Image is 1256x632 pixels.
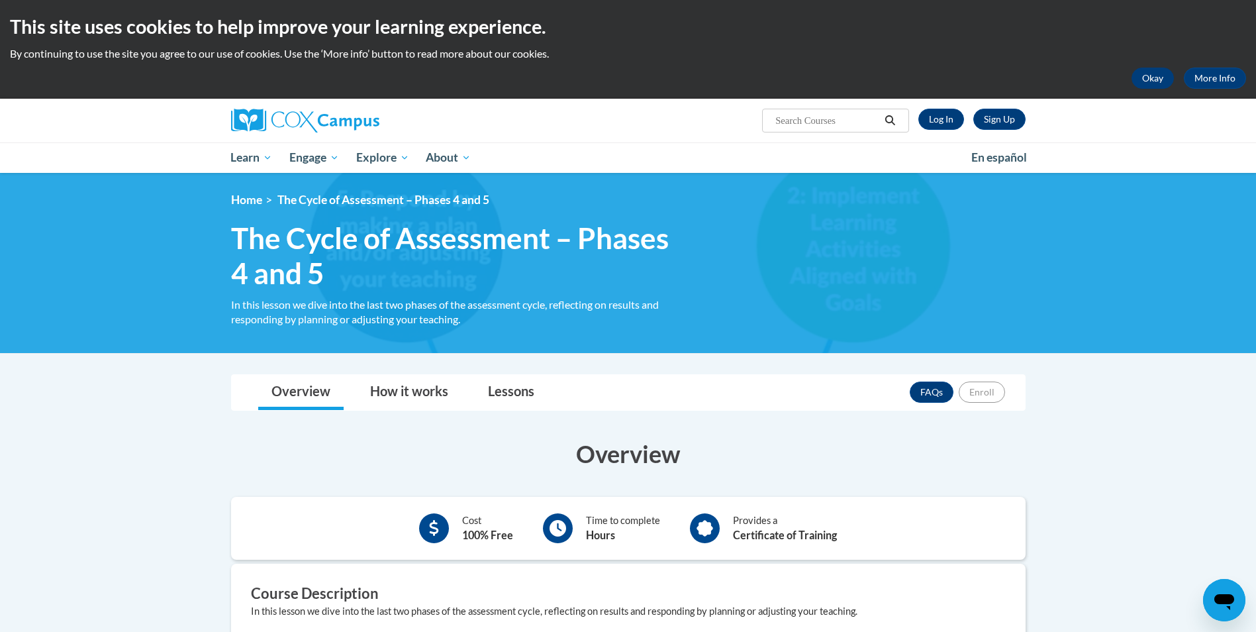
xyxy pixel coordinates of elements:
a: More Info [1184,68,1246,89]
input: Search Courses [774,113,880,129]
div: In this lesson we dive into the last two phases of the assessment cycle, reflecting on results an... [231,297,688,327]
h3: Course Description [251,584,1006,604]
div: In this lesson we dive into the last two phases of the assessment cycle, reflecting on results an... [251,604,1006,619]
span: Engage [289,150,339,166]
a: Log In [918,109,964,130]
button: Enroll [959,382,1005,403]
span: The Cycle of Assessment – Phases 4 and 5 [277,193,489,207]
span: The Cycle of Assessment – Phases 4 and 5 [231,221,688,291]
p: By continuing to use the site you agree to our use of cookies. Use the ‘More info’ button to read... [10,46,1246,61]
b: 100% Free [462,529,513,541]
span: Explore [356,150,409,166]
span: Learn [230,150,272,166]
a: Explore [348,142,418,173]
h3: Overview [231,437,1026,470]
a: FAQs [910,382,953,403]
a: Overview [258,375,344,410]
iframe: Button to launch messaging window [1203,579,1245,621]
div: Time to complete [586,513,660,543]
a: Register [973,109,1026,130]
span: En español [971,150,1027,164]
a: How it works [357,375,461,410]
h2: This site uses cookies to help improve your learning experience. [10,13,1246,40]
a: Lessons [475,375,548,410]
a: Home [231,193,262,207]
a: En español [963,144,1036,172]
b: Hours [586,529,615,541]
a: Cox Campus [231,109,483,132]
div: Main menu [211,142,1045,173]
div: Cost [462,513,513,543]
div: Provides a [733,513,837,543]
a: About [417,142,479,173]
span: About [426,150,471,166]
b: Certificate of Training [733,529,837,541]
a: Engage [281,142,348,173]
button: Okay [1132,68,1174,89]
img: Cox Campus [231,109,379,132]
a: Learn [222,142,281,173]
button: Search [880,113,900,129]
